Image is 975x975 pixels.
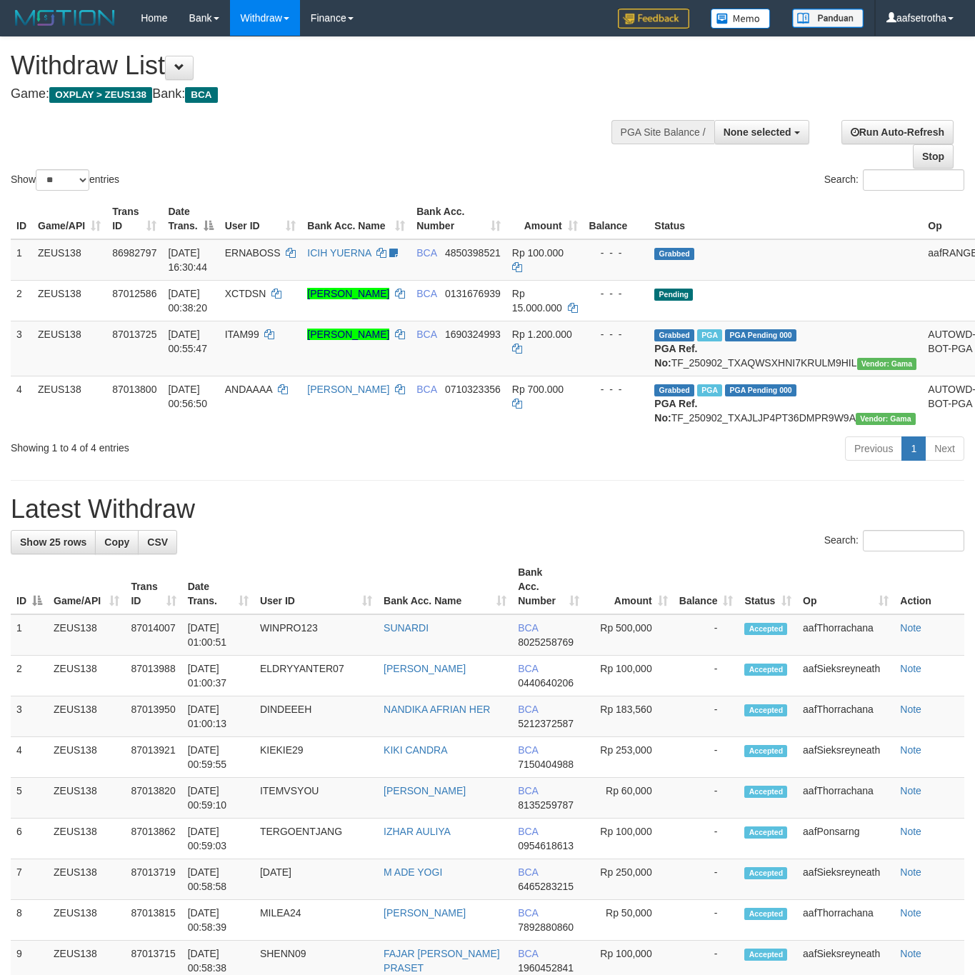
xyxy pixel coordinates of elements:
[863,530,964,551] input: Search:
[900,866,921,878] a: Note
[744,704,787,716] span: Accepted
[32,280,106,321] td: ZEUS138
[611,120,714,144] div: PGA Site Balance /
[95,530,139,554] a: Copy
[11,239,32,281] td: 1
[589,327,644,341] div: - - -
[11,495,964,524] h1: Latest Withdraw
[744,745,787,757] span: Accepted
[697,384,722,396] span: Marked by aafanarl
[182,559,254,614] th: Date Trans.: activate to sort column ascending
[797,696,894,737] td: aafThorrachana
[32,376,106,431] td: ZEUS138
[182,614,254,656] td: [DATE] 01:00:51
[674,614,739,656] td: -
[900,785,921,796] a: Note
[254,819,378,859] td: TERGOENTJANG
[11,530,96,554] a: Show 25 rows
[797,737,894,778] td: aafSieksreyneath
[797,614,894,656] td: aafThorrachana
[138,530,177,554] a: CSV
[182,778,254,819] td: [DATE] 00:59:10
[445,384,501,395] span: Copy 0710323356 to clipboard
[518,840,574,851] span: Copy 0954618613 to clipboard
[11,199,32,239] th: ID
[714,120,809,144] button: None selected
[225,288,266,299] span: XCTDSN
[125,737,181,778] td: 87013921
[307,384,389,395] a: [PERSON_NAME]
[11,169,119,191] label: Show entries
[857,358,917,370] span: Vendor URL: https://trx31.1velocity.biz
[49,87,152,103] span: OXPLAY > ZEUS138
[168,384,207,409] span: [DATE] 00:56:50
[585,819,674,859] td: Rp 100,000
[589,382,644,396] div: - - -
[384,744,447,756] a: KIKI CANDRA
[445,288,501,299] span: Copy 0131676939 to clipboard
[512,329,572,340] span: Rp 1.200.000
[32,239,106,281] td: ZEUS138
[739,559,797,614] th: Status: activate to sort column ascending
[744,908,787,920] span: Accepted
[182,696,254,737] td: [DATE] 01:00:13
[384,826,451,837] a: IZHAR AULIYA
[416,288,436,299] span: BCA
[301,199,411,239] th: Bank Acc. Name: activate to sort column ascending
[11,778,48,819] td: 5
[518,704,538,715] span: BCA
[48,778,125,819] td: ZEUS138
[254,900,378,941] td: MILEA24
[182,819,254,859] td: [DATE] 00:59:03
[674,559,739,614] th: Balance: activate to sort column ascending
[618,9,689,29] img: Feedback.jpg
[11,737,48,778] td: 4
[518,826,538,837] span: BCA
[797,656,894,696] td: aafSieksreyneath
[518,718,574,729] span: Copy 5212372587 to clipboard
[182,859,254,900] td: [DATE] 00:58:58
[518,677,574,689] span: Copy 0440640206 to clipboard
[654,384,694,396] span: Grabbed
[512,247,564,259] span: Rp 100.000
[307,288,389,299] a: [PERSON_NAME]
[654,343,697,369] b: PGA Ref. No:
[147,536,168,548] span: CSV
[445,329,501,340] span: Copy 1690324993 to clipboard
[307,329,389,340] a: [PERSON_NAME]
[48,559,125,614] th: Game/API: activate to sort column ascending
[11,51,636,80] h1: Withdraw List
[182,737,254,778] td: [DATE] 00:59:55
[900,826,921,837] a: Note
[863,169,964,191] input: Search:
[48,656,125,696] td: ZEUS138
[125,859,181,900] td: 87013719
[125,656,181,696] td: 87013988
[36,169,89,191] select: Showentries
[925,436,964,461] a: Next
[168,329,207,354] span: [DATE] 00:55:47
[649,199,922,239] th: Status
[11,7,119,29] img: MOTION_logo.png
[518,759,574,770] span: Copy 7150404988 to clipboard
[518,799,574,811] span: Copy 8135259787 to clipboard
[254,614,378,656] td: WINPRO123
[797,900,894,941] td: aafThorrachana
[106,199,162,239] th: Trans ID: activate to sort column ascending
[792,9,864,28] img: panduan.png
[845,436,902,461] a: Previous
[307,247,371,259] a: ICIH YUERNA
[654,329,694,341] span: Grabbed
[125,819,181,859] td: 87013862
[11,559,48,614] th: ID: activate to sort column descending
[168,288,207,314] span: [DATE] 00:38:20
[104,536,129,548] span: Copy
[744,949,787,961] span: Accepted
[384,622,429,634] a: SUNARDI
[125,614,181,656] td: 87014007
[11,656,48,696] td: 2
[506,199,584,239] th: Amount: activate to sort column ascending
[254,737,378,778] td: KIEKIE29
[11,435,396,455] div: Showing 1 to 4 of 4 entries
[585,900,674,941] td: Rp 50,000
